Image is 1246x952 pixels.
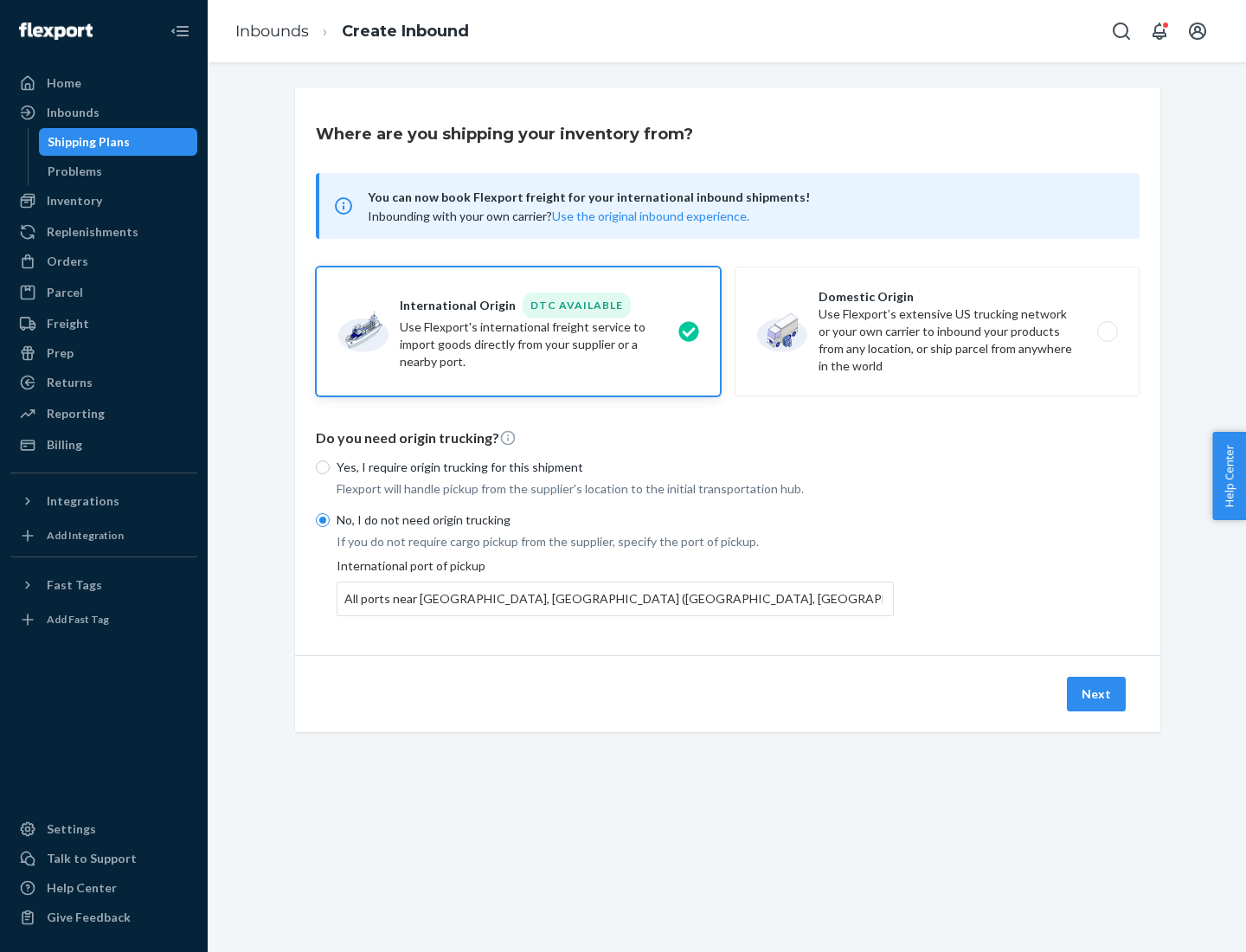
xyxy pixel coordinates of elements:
[47,850,137,867] div: Talk to Support
[47,820,96,838] div: Settings
[222,6,483,57] ol: breadcrumbs
[163,14,197,48] button: Close Navigation
[316,428,1140,448] p: Do you need origin trucking?
[10,69,197,97] a: Home
[10,187,197,215] a: Inventory
[47,528,124,543] div: Add Integration
[47,315,89,332] div: Freight
[10,815,197,843] a: Settings
[316,123,693,145] h3: Where are you shipping your inventory from?
[10,522,197,550] a: Add Integration
[47,405,105,422] div: Reporting
[47,284,83,301] div: Parcel
[47,576,102,594] div: Fast Tags
[1067,677,1126,711] button: Next
[342,22,469,41] a: Create Inbound
[47,253,88,270] div: Orders
[48,163,102,180] div: Problems
[1104,14,1139,48] button: Open Search Box
[48,133,130,151] div: Shipping Plans
[10,904,197,931] button: Give Feedback
[235,22,309,41] a: Inbounds
[47,344,74,362] div: Prep
[47,374,93,391] div: Returns
[368,187,1119,208] span: You can now book Flexport freight for your international inbound shipments!
[47,74,81,92] div: Home
[10,874,197,902] a: Help Center
[337,459,894,476] p: Yes, I require origin trucking for this shipment
[10,571,197,599] button: Fast Tags
[10,606,197,634] a: Add Fast Tag
[10,248,197,275] a: Orders
[39,158,198,185] a: Problems
[337,533,894,550] p: If you do not require cargo pickup from the supplier, specify the port of pickup.
[47,909,131,926] div: Give Feedback
[10,845,197,872] a: Talk to Support
[19,23,93,40] img: Flexport logo
[316,513,330,527] input: No, I do not need origin trucking
[10,279,197,306] a: Parcel
[337,557,894,616] div: International port of pickup
[10,339,197,367] a: Prep
[10,487,197,515] button: Integrations
[47,436,82,453] div: Billing
[1180,14,1215,48] button: Open account menu
[47,612,109,627] div: Add Fast Tag
[552,208,749,225] button: Use the original inbound experience.
[39,128,198,156] a: Shipping Plans
[47,492,119,510] div: Integrations
[47,192,102,209] div: Inventory
[47,223,138,241] div: Replenishments
[368,209,749,223] span: Inbounding with your own carrier?
[10,218,197,246] a: Replenishments
[10,99,197,126] a: Inbounds
[47,879,117,897] div: Help Center
[337,480,894,498] p: Flexport will handle pickup from the supplier's location to the initial transportation hub.
[10,310,197,338] a: Freight
[337,511,894,529] p: No, I do not need origin trucking
[47,104,100,121] div: Inbounds
[10,431,197,459] a: Billing
[10,400,197,428] a: Reporting
[10,369,197,396] a: Returns
[316,460,330,474] input: Yes, I require origin trucking for this shipment
[1142,14,1177,48] button: Open notifications
[1212,432,1246,520] button: Help Center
